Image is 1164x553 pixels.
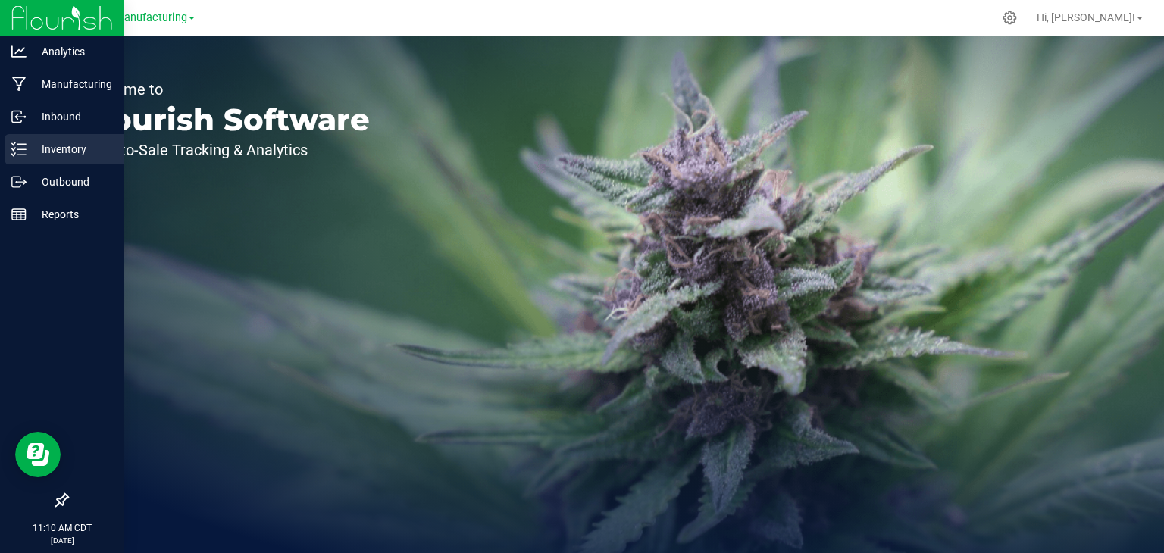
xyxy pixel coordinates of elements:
[82,142,370,158] p: Seed-to-Sale Tracking & Analytics
[7,535,117,546] p: [DATE]
[82,82,370,97] p: Welcome to
[27,108,117,126] p: Inbound
[27,205,117,223] p: Reports
[11,44,27,59] inline-svg: Analytics
[15,432,61,477] iframe: Resource center
[1000,11,1019,25] div: Manage settings
[27,173,117,191] p: Outbound
[11,207,27,222] inline-svg: Reports
[27,42,117,61] p: Analytics
[11,109,27,124] inline-svg: Inbound
[27,75,117,93] p: Manufacturing
[82,105,370,135] p: Flourish Software
[1037,11,1135,23] span: Hi, [PERSON_NAME]!
[11,174,27,189] inline-svg: Outbound
[114,11,187,24] span: Manufacturing
[7,521,117,535] p: 11:10 AM CDT
[11,142,27,157] inline-svg: Inventory
[27,140,117,158] p: Inventory
[11,77,27,92] inline-svg: Manufacturing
